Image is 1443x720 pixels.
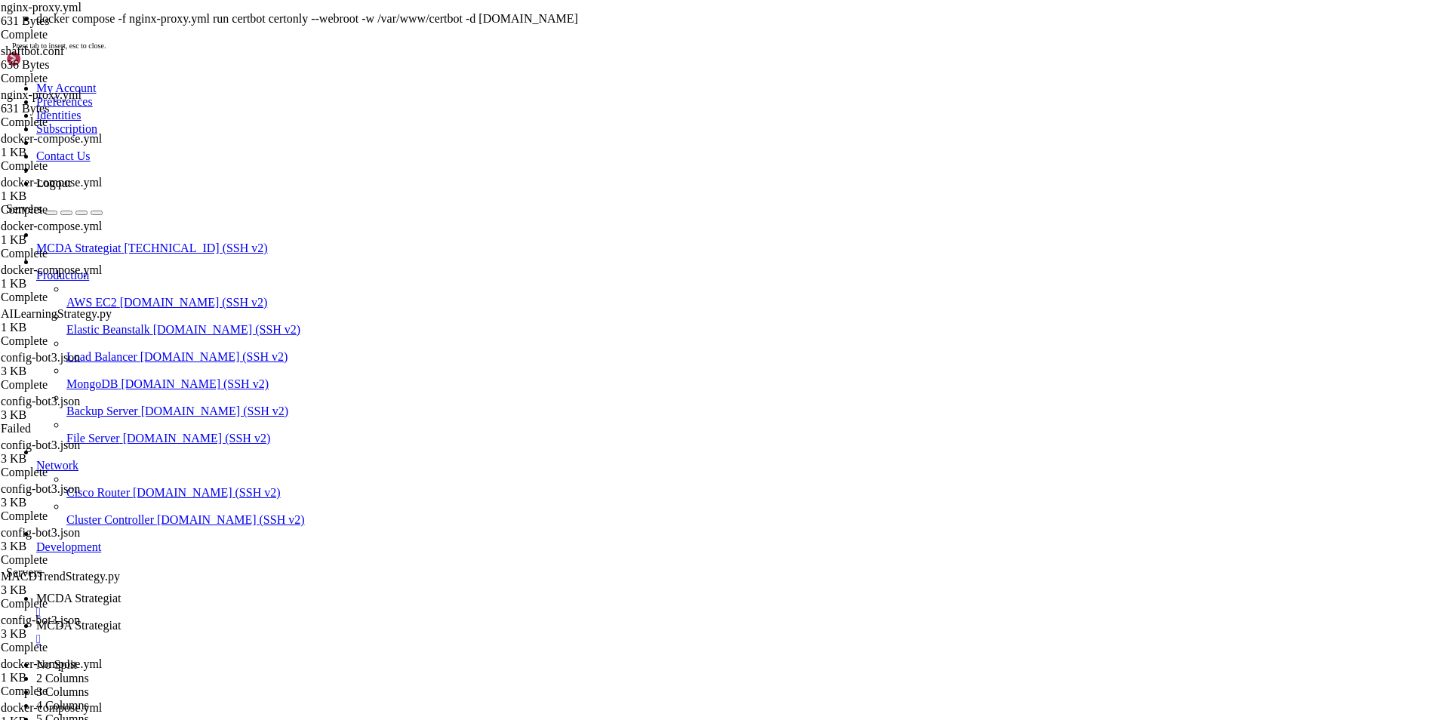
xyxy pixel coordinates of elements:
[6,427,1247,441] x-row: - - - - - - - - - - - - - - - - - - - - - - - - - - - - - - - - - - - - - - - -
[1,277,144,291] div: 1 KB
[1,614,144,641] span: config-bot3.json
[1,102,144,115] div: 631 Bytes
[1,14,144,28] div: 631 Bytes
[1,553,144,567] div: Complete
[6,237,1247,251] x-row: Network ft_userdata_default
[6,223,1247,237] x-row: [+] Creating 1/1
[1,671,144,685] div: 1 KB
[1,657,144,685] span: docker-compose.yml
[13,115,20,128] span: ✔
[6,346,1247,359] x-row: [0000] Found orphan containers ([ft_userdata-certbot-run-f20f79046419]) for this project. If you ...
[1,627,144,641] div: 3 KB
[13,101,20,115] span: ✔
[6,563,1247,577] x-row: ^C
[6,6,1247,20] x-row: root@ubuntu-4gb-hel1-1:~/ft_userdata# docker compose down --remove-orphans
[6,33,1247,47] x-row: [0000] /root/ft_userdata/docker-compose.yml: the attribute `version` is obsolete, it will be igno...
[1,247,144,260] div: Complete
[6,278,1247,291] x-row: - - - - - - - - - - - - - - - - - - - - - - - - - - - - - - - - - - - - - - - -
[1,438,144,466] span: config-bot3.json
[6,60,1247,74] x-row: Container freqtrade-bot2
[1,570,120,583] span: MACDTrendStrategy.py
[210,155,257,169] span: Removed
[1188,115,1215,128] span: 0.0s
[1,395,144,422] span: config-bot3.json
[1005,169,1032,183] span: 0.0s
[1,88,82,101] span: nginx-proxy.yml
[6,536,1247,549] x-row: No renewals were attempted.
[1,189,144,203] div: 1 KB
[13,169,20,183] span: ✔
[6,142,1247,155] x-row: Container ft_userdata-freqtrade-backtest-1
[305,142,352,155] span: Removed
[1,176,144,203] span: docker-compose.yml
[1,657,102,670] span: docker-compose.yml
[1188,237,1215,251] span: 0.1s
[6,522,1247,536] x-row: - - - - - - - - - - - - - - - - - - - - - - - - - - - - - - - - - - - - - - - -
[1,334,144,348] div: Complete
[13,237,20,251] span: ✔
[1,351,80,364] span: config-bot3.json
[6,291,1247,305] x-row: No renewals were attempted.
[13,88,20,101] span: ✔
[6,495,1247,509] x-row: Saving debug log to /var/log/letsencrypt/letsencrypt.log
[1,701,102,714] span: docker-compose.yml
[1,307,112,320] span: AILearningStrategy.py
[6,318,1247,332] x-row: ^C
[6,169,1247,183] x-row: Container freqtrade
[1,482,80,495] span: config-bot3.json
[1,291,144,304] div: Complete
[1,1,144,28] span: nginx-proxy.yml
[203,237,251,251] span: Created
[1,395,80,408] span: config-bot3.json
[1,466,144,479] div: Complete
[1,378,144,392] div: Complete
[1059,196,1086,210] span: 0.1s
[13,183,20,196] span: ✔
[1,422,144,435] div: Failed
[183,60,230,74] span: Removed
[1,641,144,654] div: Complete
[1,583,144,597] div: 3 KB
[1,263,144,291] span: docker-compose.yml
[13,74,20,88] span: ✔
[6,577,1247,590] x-row: root@ubuntu-4gb-hel1-1:~/ft_userdata# docker ps
[1,685,144,698] div: Complete
[6,346,33,359] span: WARN
[183,74,230,88] span: Removed
[1,263,102,276] span: docker-compose.yml
[6,414,1247,427] x-row: No renewals were attempted.
[6,468,1247,482] x-row: [0000] Found orphan containers ([ft_userdata-certbot-run-83b9bde75115 ft_userdata-certbot-run-f20...
[6,441,1247,454] x-row: ^C
[6,101,1247,115] x-row: Container prometheus
[1038,60,1066,74] span: 4.5s
[1,321,144,334] div: 1 KB
[1,597,144,611] div: Complete
[1,88,144,115] span: nginx-proxy.yml
[6,210,1247,223] x-row: root@ubuntu-4gb-hel1-1:~/ft_userdata# docker compose -f nginx-proxy.yml run certbot certonly --we...
[1,1,82,14] span: nginx-proxy.yml
[6,332,1247,346] x-row: root@ubuntu-4gb-hel1-1:~/ft_userdata# docker compose -f nginx-proxy.yml run certbot certonly --we...
[1,45,64,57] span: shaftbot.conf
[6,128,1247,142] x-row: Container ft_userdata-certbot-run-b7ed1dc8d95d
[183,88,230,101] span: Removed
[6,373,1247,386] x-row: Saving debug log to /var/log/letsencrypt/letsencrypt.log
[1066,155,1093,169] span: 0.0s
[6,604,1247,617] x-row: root@ubuntu-4gb-hel1-1:~/ft_userdata# docker compose -f nginx-proxy.yml run certbot certonly --we...
[6,359,1247,373] x-row: th the --remove-orphans flag to clean it up.
[1161,142,1188,155] span: 0.0s
[1,496,144,509] div: 3 KB
[13,60,20,74] span: ✔
[1,233,144,247] div: 1 KB
[6,33,33,47] span: WARN
[6,590,1247,604] x-row: CONTAINER ID IMAGE COMMAND CREATED STATUS PORTS NAMES
[135,183,183,196] span: Removed
[1038,74,1066,88] span: 0.0s
[991,183,1018,196] span: 0.1s
[1,438,80,451] span: config-bot3.json
[1,115,144,129] div: Complete
[6,115,1247,128] x-row: Container ft_userdata-certbot-run-2e711570398e
[6,549,1247,563] x-row: - - - - - - - - - - - - - - - - - - - - - - - - - - - - - - - - - - - - - - - -
[203,196,251,210] span: Removed
[1,72,144,85] div: Complete
[6,468,33,482] span: WARN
